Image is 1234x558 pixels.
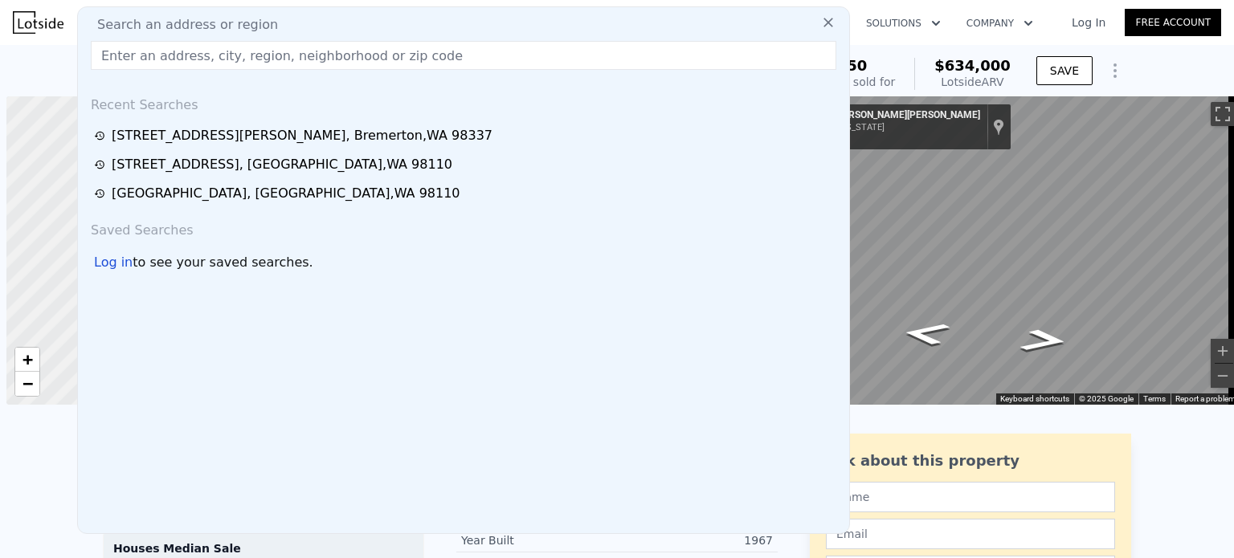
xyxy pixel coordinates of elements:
[94,126,838,145] a: [STREET_ADDRESS][PERSON_NAME], Bremerton,WA 98337
[954,9,1046,38] button: Company
[934,57,1011,74] span: $634,000
[94,184,838,203] a: [GEOGRAPHIC_DATA], [GEOGRAPHIC_DATA],WA 98110
[94,253,133,272] div: Log in
[881,316,970,351] path: Go South, Kaster Dr NE
[22,373,33,393] span: −
[1036,56,1093,85] button: SAVE
[993,118,1004,136] a: Show location on map
[112,155,452,174] div: [STREET_ADDRESS] , [GEOGRAPHIC_DATA] , WA 98110
[15,348,39,372] a: Zoom in
[94,155,838,174] a: [STREET_ADDRESS], [GEOGRAPHIC_DATA],WA 98110
[112,126,492,145] div: [STREET_ADDRESS][PERSON_NAME] , Bremerton , WA 98337
[1000,324,1089,358] path: Go North, Kaster Dr NE
[15,372,39,396] a: Zoom out
[934,74,1011,90] div: Lotside ARV
[13,11,63,34] img: Lotside
[461,532,617,548] div: Year Built
[1125,9,1221,36] a: Free Account
[748,109,980,122] div: [STREET_ADDRESS][PERSON_NAME][PERSON_NAME]
[91,41,836,70] input: Enter an address, city, region, neighborhood or zip code
[1052,14,1125,31] a: Log In
[826,450,1115,472] div: Ask about this property
[1099,55,1131,87] button: Show Options
[22,349,33,369] span: +
[84,15,278,35] span: Search an address or region
[826,482,1115,512] input: Name
[112,184,460,203] div: [GEOGRAPHIC_DATA] , [GEOGRAPHIC_DATA] , WA 98110
[1000,393,1069,405] button: Keyboard shortcuts
[748,122,980,132] div: [GEOGRAPHIC_DATA], [US_STATE]
[853,9,954,38] button: Solutions
[1079,394,1134,403] span: © 2025 Google
[826,519,1115,549] input: Email
[617,532,773,548] div: 1967
[133,253,313,272] span: to see your saved searches.
[84,83,843,121] div: Recent Searches
[113,540,414,556] div: Houses Median Sale
[84,208,843,246] div: Saved Searches
[1143,394,1166,403] a: Terms (opens in new tab)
